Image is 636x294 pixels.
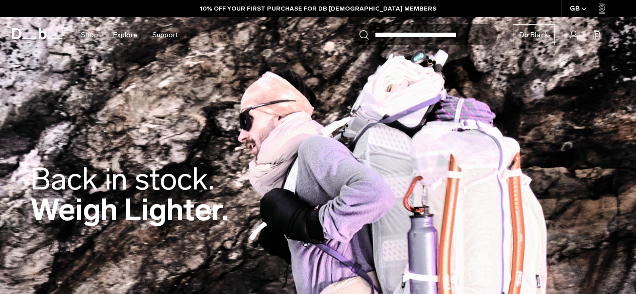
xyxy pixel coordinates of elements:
a: Db Black [513,24,555,45]
a: Explore [113,17,137,53]
nav: Main Navigation [73,17,186,53]
span: Back in stock. [30,161,214,198]
a: Support [152,17,178,53]
a: 10% OFF YOUR FIRST PURCHASE FOR DB [DEMOGRAPHIC_DATA] MEMBERS [200,4,436,13]
a: Shop [81,17,98,53]
h2: Weigh Lighter. [30,164,229,225]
